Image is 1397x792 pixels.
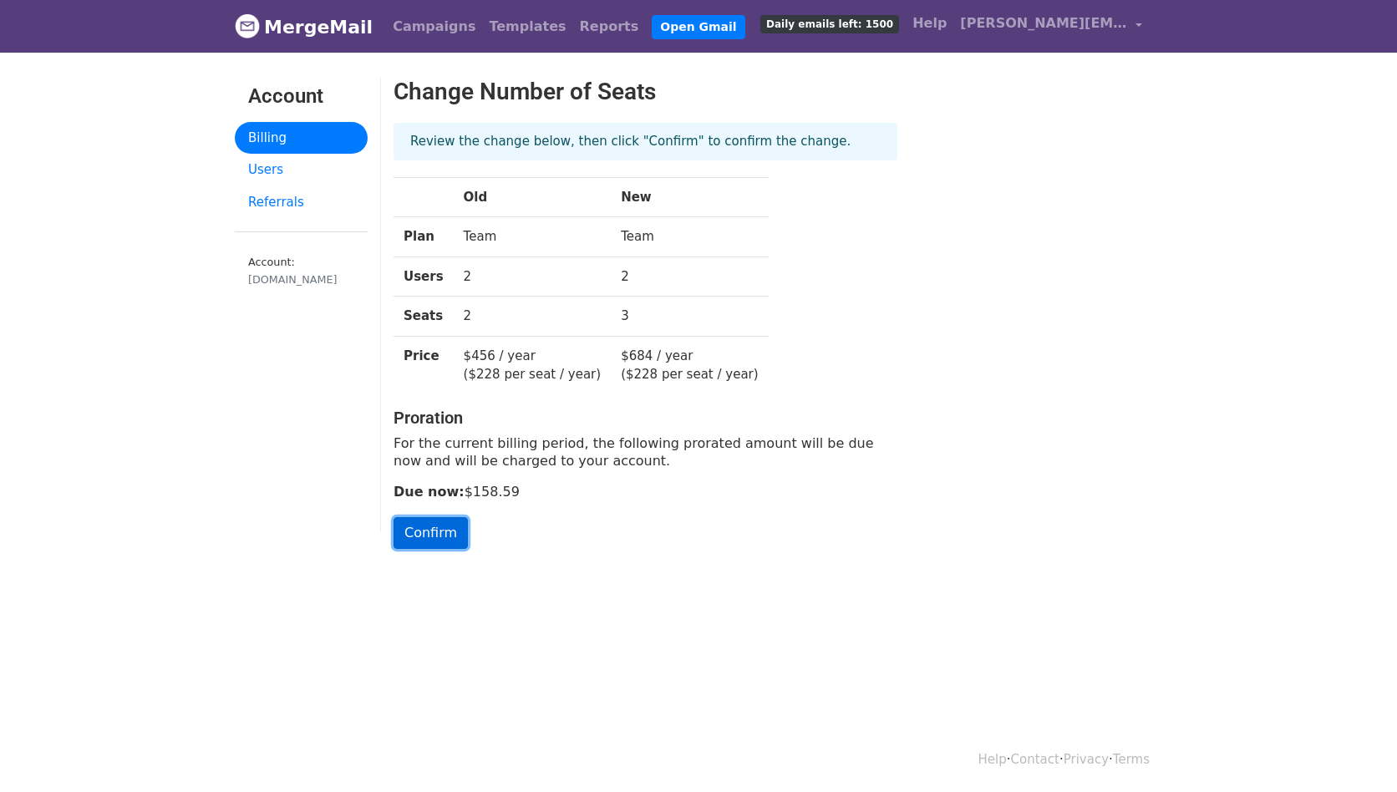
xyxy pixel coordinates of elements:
[394,484,465,500] strong: Due now:
[611,336,769,394] td: $684 / year ($228 per seat / year)
[454,297,612,337] td: 2
[394,123,897,160] p: Review the change below, then click "Confirm" to confirm the change.
[394,78,897,106] h2: Change Number of Seats
[978,752,1007,767] a: Help
[394,408,897,428] h4: Proration
[248,256,354,287] small: Account:
[394,483,897,500] p: $158.59
[611,256,769,297] td: 2
[454,177,612,217] th: Old
[573,10,646,43] a: Reports
[953,7,1149,46] a: [PERSON_NAME][EMAIL_ADDRESS][DOMAIN_NAME]
[235,186,368,219] a: Referrals
[1313,712,1397,792] iframe: Chat Widget
[1113,752,1150,767] a: Terms
[248,272,354,287] div: [DOMAIN_NAME]
[394,217,454,257] th: Plan
[754,7,906,40] a: Daily emails left: 1500
[611,297,769,337] td: 3
[394,434,897,470] p: For the current billing period, the following prorated amount will be due now and will be charged...
[906,7,953,40] a: Help
[960,13,1127,33] span: [PERSON_NAME][EMAIL_ADDRESS][DOMAIN_NAME]
[454,217,612,257] td: Team
[235,13,260,38] img: MergeMail logo
[611,177,769,217] th: New
[454,256,612,297] td: 2
[482,10,572,43] a: Templates
[1011,752,1059,767] a: Contact
[235,9,373,44] a: MergeMail
[235,122,368,155] a: Billing
[248,84,354,109] h3: Account
[454,336,612,394] td: $456 / year ($228 per seat / year)
[394,297,454,337] th: Seats
[611,217,769,257] td: Team
[386,10,482,43] a: Campaigns
[760,15,899,33] span: Daily emails left: 1500
[394,256,454,297] th: Users
[652,15,744,39] a: Open Gmail
[394,336,454,394] th: Price
[394,517,468,549] input: Confirm
[235,154,368,186] a: Users
[1064,752,1109,767] a: Privacy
